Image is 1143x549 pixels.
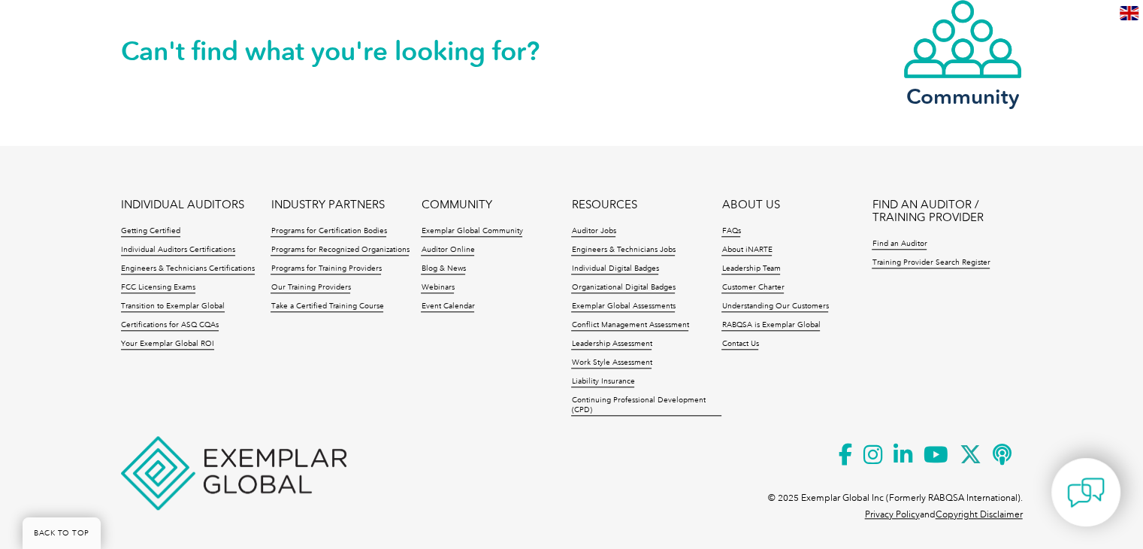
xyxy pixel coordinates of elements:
p: © 2025 Exemplar Global Inc (Formerly RABQSA International). [768,490,1023,506]
a: COMMUNITY [421,199,491,211]
a: Webinars [421,283,454,293]
a: INDIVIDUAL AUDITORS [121,199,244,211]
a: Conflict Management Assessment [571,320,688,331]
a: Individual Digital Badges [571,264,658,274]
a: Leadership Assessment [571,339,652,350]
a: Auditor Jobs [571,226,615,237]
a: About iNARTE [721,245,772,256]
a: RABQSA is Exemplar Global [721,320,820,331]
a: Certifications for ASQ CQAs [121,320,219,331]
a: Engineers & Technicians Jobs [571,245,675,256]
h2: Can't find what you're looking for? [121,39,572,63]
a: ABOUT US [721,199,779,211]
a: Privacy Policy [865,509,920,520]
a: Copyright Disclaimer [936,509,1023,520]
a: Find an Auditor [872,239,927,250]
a: Work Style Assessment [571,358,652,369]
a: Programs for Recognized Organizations [271,245,409,256]
a: Blog & News [421,264,465,274]
a: Individual Auditors Certifications [121,245,235,256]
a: Getting Certified [121,226,180,237]
a: Programs for Training Providers [271,264,381,274]
a: INDUSTRY PARTNERS [271,199,384,211]
a: Engineers & Technicians Certifications [121,264,255,274]
img: contact-chat.png [1067,474,1105,511]
img: Exemplar Global [121,436,346,510]
a: BACK TO TOP [23,517,101,549]
a: FAQs [721,226,740,237]
a: Liability Insurance [571,377,634,387]
a: RESOURCES [571,199,637,211]
a: FCC Licensing Exams [121,283,195,293]
a: Our Training Providers [271,283,350,293]
a: Understanding Our Customers [721,302,828,312]
a: Your Exemplar Global ROI [121,339,214,350]
a: Programs for Certification Bodies [271,226,386,237]
h3: Community [903,87,1023,106]
a: Customer Charter [721,283,784,293]
a: Event Calendar [421,302,474,312]
a: Exemplar Global Assessments [571,302,675,312]
a: FIND AN AUDITOR / TRAINING PROVIDER [872,199,1022,224]
p: and [865,506,1023,523]
a: Contact Us [721,339,758,350]
a: Take a Certified Training Course [271,302,383,312]
a: Transition to Exemplar Global [121,302,225,312]
img: en [1120,6,1138,20]
a: Leadership Team [721,264,780,274]
a: Exemplar Global Community [421,226,522,237]
a: Organizational Digital Badges [571,283,675,293]
a: Continuing Professional Development (CPD) [571,396,721,416]
a: Auditor Online [421,245,474,256]
a: Training Provider Search Register [872,258,990,268]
